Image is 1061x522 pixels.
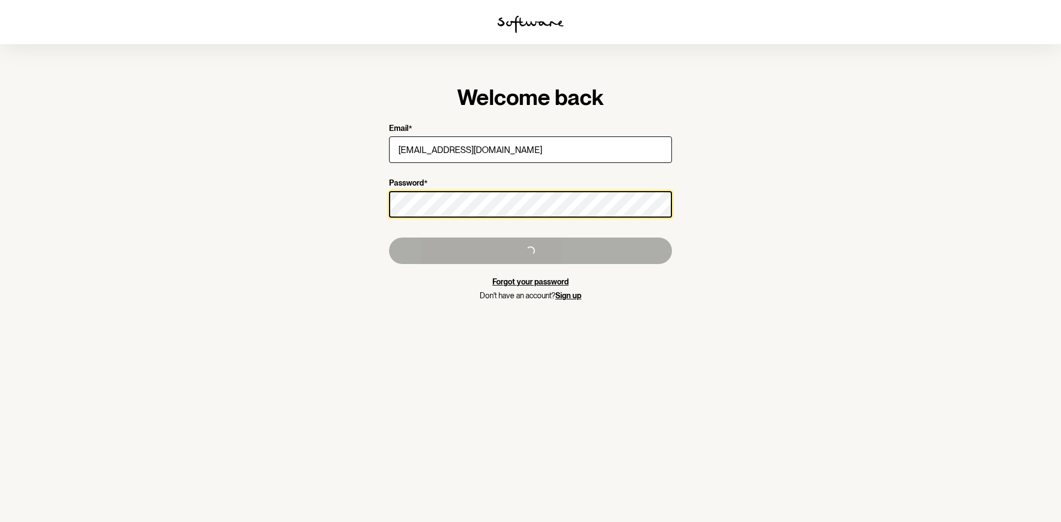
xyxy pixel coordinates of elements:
p: Password [389,178,424,189]
p: Email [389,124,408,134]
h1: Welcome back [389,84,672,110]
a: Sign up [555,291,581,300]
img: software logo [497,15,564,33]
p: Don't have an account? [389,291,672,300]
a: Forgot your password [492,277,569,286]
